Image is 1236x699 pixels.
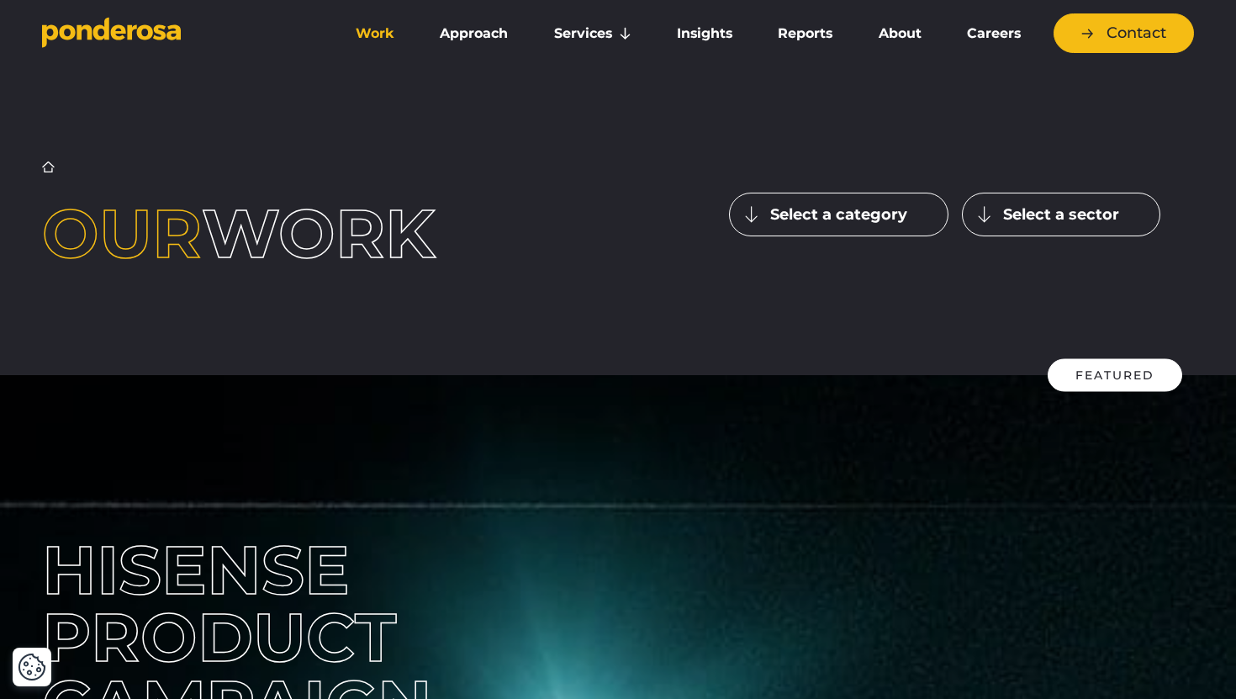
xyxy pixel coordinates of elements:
[420,16,527,51] a: Approach
[858,16,940,51] a: About
[42,200,507,267] h1: work
[42,193,202,274] span: Our
[18,653,46,681] img: Revisit consent button
[1048,359,1182,392] div: Featured
[962,193,1160,236] button: Select a sector
[535,16,651,51] a: Services
[729,193,948,236] button: Select a category
[758,16,852,51] a: Reports
[658,16,752,51] a: Insights
[42,17,311,50] a: Go to homepage
[336,16,414,51] a: Work
[18,653,46,681] button: Cookie Settings
[948,16,1040,51] a: Careers
[42,161,55,173] a: Home
[1054,13,1194,53] a: Contact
